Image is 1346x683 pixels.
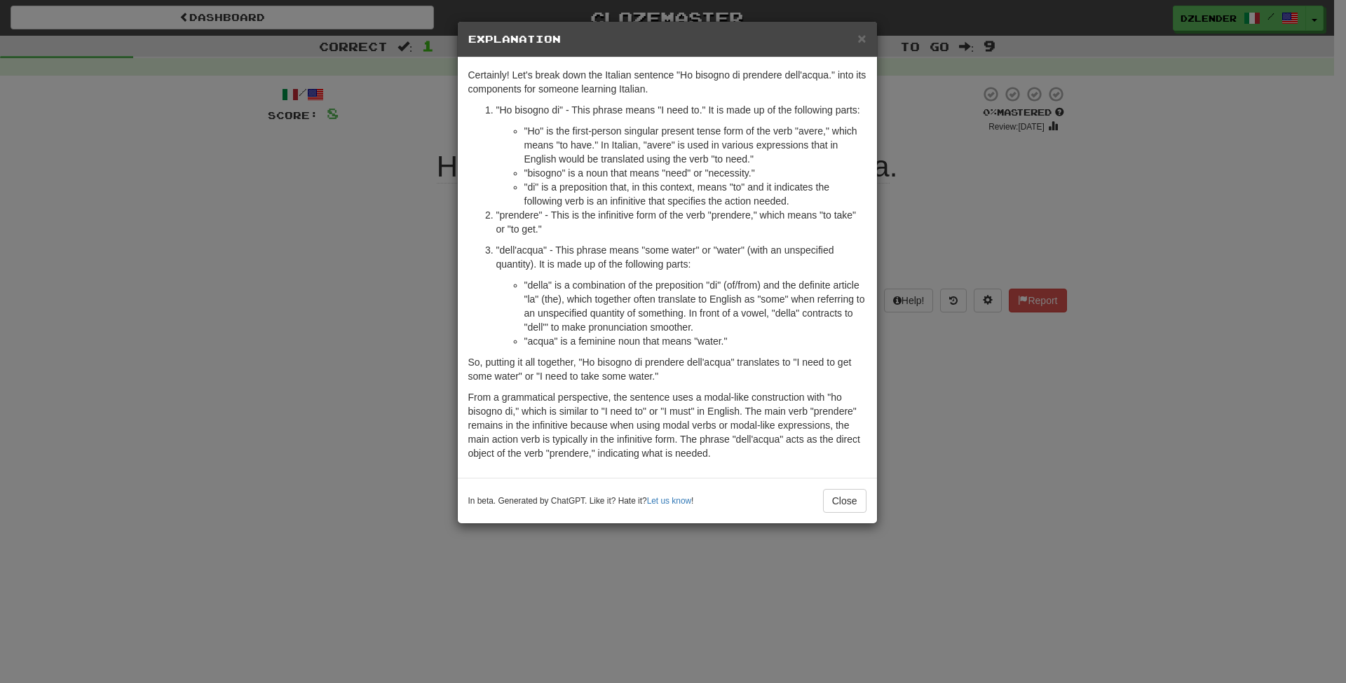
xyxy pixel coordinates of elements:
[468,32,866,46] h5: Explanation
[468,390,866,460] p: From a grammatical perspective, the sentence uses a modal-like construction with "ho bisogno di,"...
[468,68,866,96] p: Certainly! Let's break down the Italian sentence "Ho bisogno di prendere dell'acqua." into its co...
[468,355,866,383] p: So, putting it all together, "Ho bisogno di prendere dell'acqua" translates to "I need to get som...
[496,208,866,236] p: "prendere" - This is the infinitive form of the verb "prendere," which means "to take" or "to get."
[496,243,866,271] p: "dell'acqua" - This phrase means "some water" or "water" (with an unspecified quantity). It is ma...
[647,496,691,506] a: Let us know
[524,124,866,166] li: "Ho" is the first-person singular present tense form of the verb "avere," which means "to have." ...
[823,489,866,513] button: Close
[496,103,866,117] p: "Ho bisogno di" - This phrase means "I need to." It is made up of the following parts:
[468,495,694,507] small: In beta. Generated by ChatGPT. Like it? Hate it? !
[524,166,866,180] li: "bisogno" is a noun that means "need" or "necessity."
[524,278,866,334] li: "della" is a combination of the preposition "di" (of/from) and the definite article "la" (the), w...
[524,334,866,348] li: "acqua" is a feminine noun that means "water."
[857,30,866,46] span: ×
[857,31,866,46] button: Close
[524,180,866,208] li: "di" is a preposition that, in this context, means "to" and it indicates the following verb is an...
